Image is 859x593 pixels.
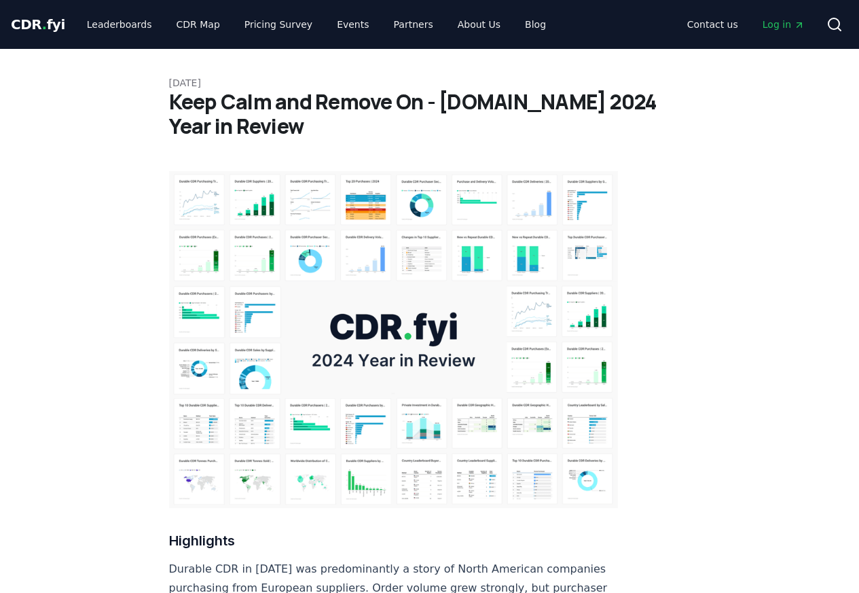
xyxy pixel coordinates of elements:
a: About Us [447,12,511,37]
nav: Main [676,12,816,37]
h3: Highlights [169,530,619,552]
span: . [42,16,47,33]
a: Pricing Survey [234,12,323,37]
a: Blog [514,12,557,37]
a: Partners [383,12,444,37]
a: CDR Map [166,12,231,37]
h1: Keep Calm and Remove On - [DOMAIN_NAME] 2024 Year in Review [169,90,691,139]
nav: Main [76,12,557,37]
img: blog post image [169,171,619,508]
a: Contact us [676,12,749,37]
p: [DATE] [169,76,691,90]
a: Leaderboards [76,12,163,37]
span: Log in [763,18,805,31]
a: Log in [752,12,816,37]
a: CDR.fyi [11,15,65,34]
a: Events [326,12,380,37]
span: CDR fyi [11,16,65,33]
